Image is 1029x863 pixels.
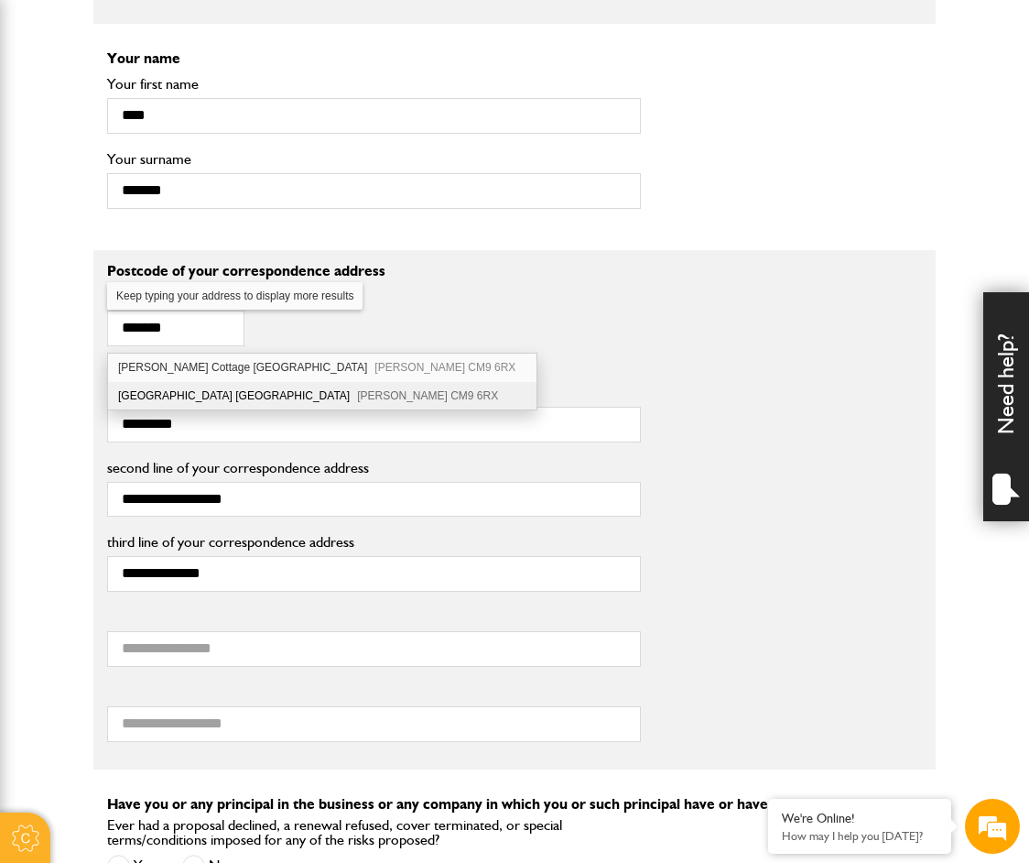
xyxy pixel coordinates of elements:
[107,461,641,475] label: second line of your correspondence address
[24,224,334,264] input: Enter your email address
[24,169,334,210] input: Enter your last name
[95,103,308,126] div: Chat with us now
[108,354,536,382] div: Chamberlain Cottage Little Baddow Road
[108,382,536,410] div: Wood Hall Little Baddow Road
[107,77,641,92] label: Your first name
[374,361,515,374] span: [PERSON_NAME] CM9 6RX
[107,152,641,167] label: Your surname
[107,51,922,66] p: Your name
[24,278,334,318] input: Enter your phone number
[357,389,498,402] span: [PERSON_NAME] CM9 6RX
[300,9,344,53] div: Minimize live chat window
[107,535,641,550] label: third line of your correspondence address
[107,282,363,310] div: Keep typing your address to display more results
[107,797,922,812] p: Have you or any principal in the business or any company in which you or such principal have or h...
[31,102,77,127] img: d_20077148190_company_1631870298795_20077148190
[107,264,641,279] p: Postcode of your correspondence address
[107,818,641,847] label: Ever had a proposal declined, a renewal refused, cover terminated, or special terms/conditions im...
[782,811,937,826] div: We're Online!
[983,292,1029,521] div: Need help?
[782,829,937,843] p: How may I help you today?
[249,564,332,589] em: Start Chat
[24,332,334,549] textarea: Type your message and hit 'Enter'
